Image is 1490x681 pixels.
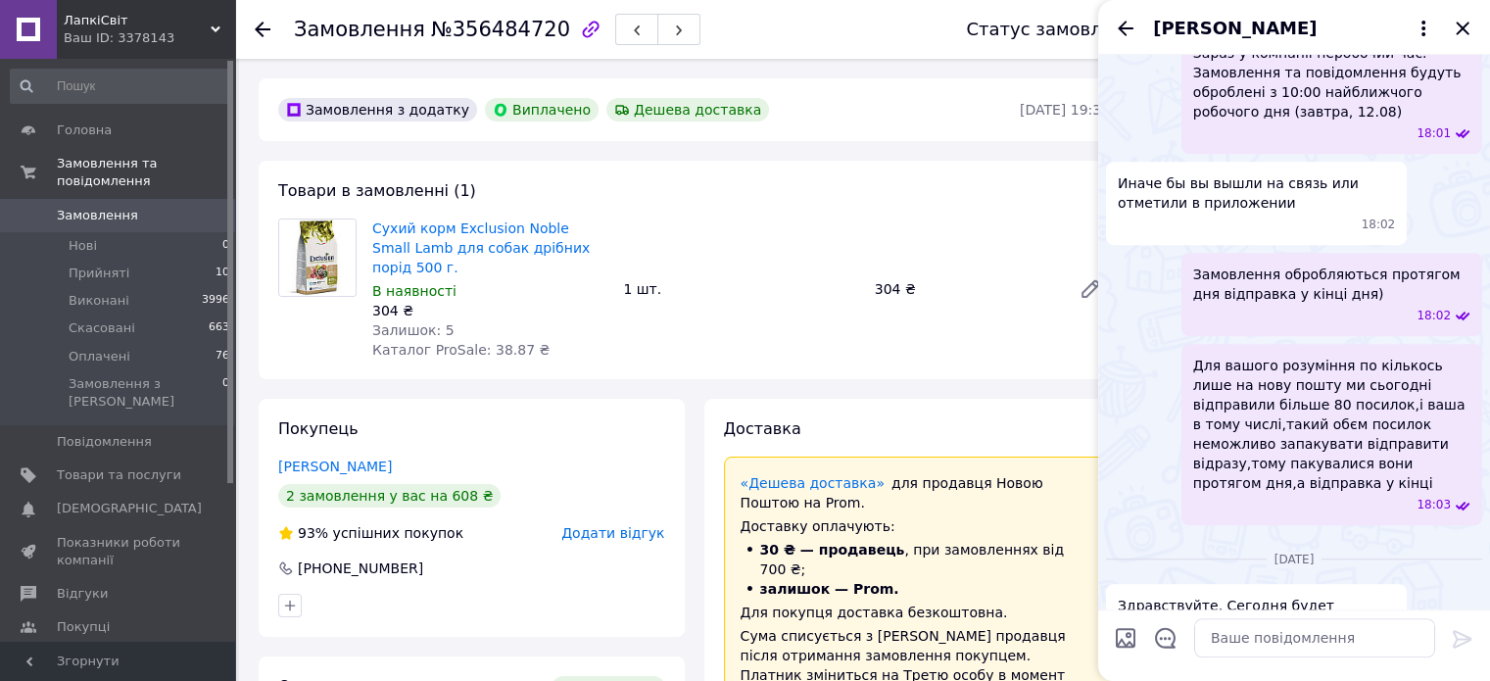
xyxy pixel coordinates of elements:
[1193,43,1470,122] span: Зараз у компанії неробочий час. Замовлення та повідомлення будуть оброблені з 10:00 найближчого р...
[57,207,138,224] span: Замовлення
[431,18,570,41] span: №356484720
[69,292,129,310] span: Виконані
[741,473,1094,512] div: для продавця Новою Поштою на Prom.
[278,459,392,474] a: [PERSON_NAME]
[57,585,108,603] span: Відгуки
[1020,102,1110,118] time: [DATE] 19:31
[255,20,270,39] div: Повернутися назад
[1118,596,1395,635] span: Здравствуйте. Сегодня будет отправка?
[57,433,152,451] span: Повідомлення
[69,319,135,337] span: Скасовані
[57,534,181,569] span: Показники роботи компанії
[1193,265,1470,304] span: Замовлення обробляються протягом дня відправка у кінці дня)
[278,523,463,543] div: успішних покупок
[278,181,476,200] span: Товари в замовленні (1)
[741,475,885,491] a: «Дешева доставка»
[298,525,328,541] span: 93%
[69,375,222,411] span: Замовлення з [PERSON_NAME]
[1106,549,1482,568] div: 01.09.2025
[724,419,801,438] span: Доставка
[372,220,590,275] a: Сухий корм Exclusion Noble Small Lamb для собак дрібних порід 500 г.
[867,275,1063,303] div: 304 ₴
[1114,17,1137,40] button: Назад
[216,348,229,365] span: 76
[1193,356,1470,493] span: Для вашого розуміння по кількось лише на нову пошту ми сьогодні відправили більше 80 посилок,і ва...
[10,69,231,104] input: Пошук
[561,525,664,541] span: Додати відгук
[296,559,425,578] div: [PHONE_NUMBER]
[222,375,229,411] span: 0
[278,98,477,122] div: Замовлення з додатку
[1451,17,1474,40] button: Закрити
[222,237,229,255] span: 0
[1417,497,1451,513] span: 18:03 11.08.2025
[69,265,129,282] span: Прийняті
[372,342,550,358] span: Каталог ProSale: 38.87 ₴
[760,542,905,558] span: 30 ₴ — продавець
[57,155,235,190] span: Замовлення та повідомлення
[1362,217,1396,233] span: 18:02 11.08.2025
[279,219,356,296] img: Сухий корм Exclusion Noble Small Lamb для собак дрібних порід 500 г.
[57,618,110,636] span: Покупці
[615,275,866,303] div: 1 шт.
[1153,625,1178,651] button: Відкрити шаблони відповідей
[57,500,202,517] span: [DEMOGRAPHIC_DATA]
[57,122,112,139] span: Головна
[485,98,599,122] div: Виплачено
[966,20,1146,39] div: Статус замовлення
[1417,125,1451,142] span: 18:01 11.08.2025
[294,18,425,41] span: Замовлення
[741,540,1094,579] li: , при замовленнях від 700 ₴;
[64,12,211,29] span: ЛапкіСвіт
[202,292,229,310] span: 3996
[64,29,235,47] div: Ваш ID: 3378143
[741,516,1094,536] div: Доставку оплачують:
[278,419,359,438] span: Покупець
[372,283,457,299] span: В наявності
[760,581,899,597] span: залишок — Prom.
[1118,173,1395,213] span: Иначе бы вы вышли на связь или отметили в приложении
[1153,16,1317,41] span: [PERSON_NAME]
[606,98,769,122] div: Дешева доставка
[1417,308,1451,324] span: 18:02 11.08.2025
[69,237,97,255] span: Нові
[372,301,607,320] div: 304 ₴
[741,603,1094,622] div: Для покупця доставка безкоштовна.
[209,319,229,337] span: 663
[69,348,130,365] span: Оплачені
[1071,269,1110,309] a: Редагувати
[57,466,181,484] span: Товари та послуги
[1153,16,1435,41] button: [PERSON_NAME]
[1267,552,1322,568] span: [DATE]
[216,265,229,282] span: 10
[278,484,501,508] div: 2 замовлення у вас на 608 ₴
[372,322,455,338] span: Залишок: 5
